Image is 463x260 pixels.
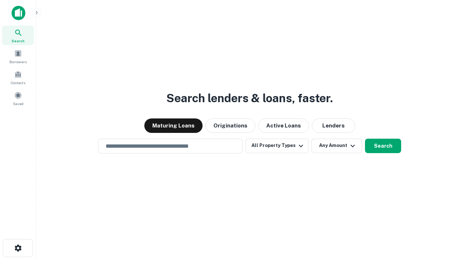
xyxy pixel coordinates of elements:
[166,90,333,107] h3: Search lenders & loans, faster.
[11,80,25,86] span: Contacts
[258,118,309,133] button: Active Loans
[144,118,203,133] button: Maturing Loans
[365,139,401,153] button: Search
[2,68,34,87] a: Contacts
[246,139,309,153] button: All Property Types
[312,118,355,133] button: Lenders
[311,139,362,153] button: Any Amount
[427,179,463,214] iframe: Chat Widget
[12,6,25,20] img: capitalize-icon.png
[205,118,255,133] button: Originations
[2,47,34,66] a: Borrowers
[2,26,34,45] a: Search
[13,101,24,107] span: Saved
[9,59,27,65] span: Borrowers
[12,38,25,44] span: Search
[2,88,34,108] a: Saved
